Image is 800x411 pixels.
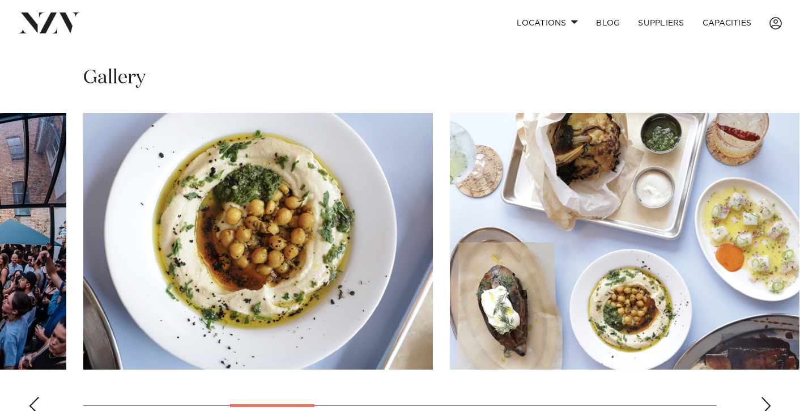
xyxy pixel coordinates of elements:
[693,11,761,35] a: Capacities
[587,11,629,35] a: BLOG
[18,12,80,33] img: nzv-logo.png
[83,65,146,91] h2: Gallery
[83,113,433,370] swiper-slide: 4 / 13
[450,113,799,370] swiper-slide: 5 / 13
[508,11,587,35] a: Locations
[629,11,693,35] a: SUPPLIERS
